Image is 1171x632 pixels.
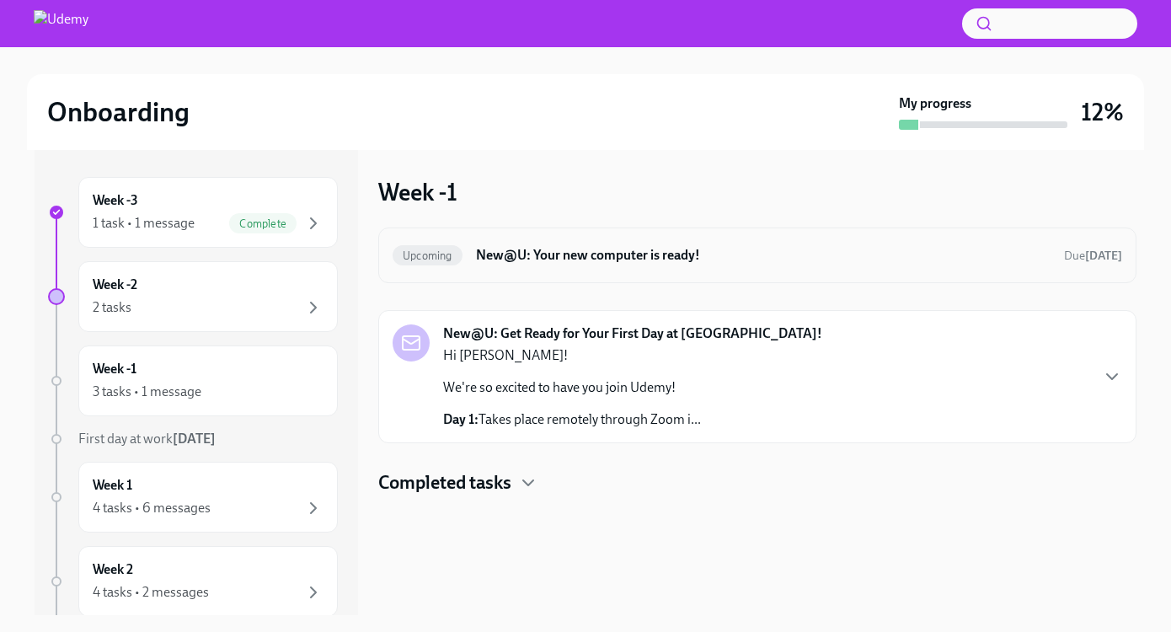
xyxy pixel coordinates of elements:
strong: New@U: Get Ready for Your First Day at [GEOGRAPHIC_DATA]! [443,324,822,343]
div: 4 tasks • 6 messages [93,499,211,517]
h6: Week -2 [93,276,137,294]
strong: Day 1: [443,411,479,427]
p: We're so excited to have you join Udemy! [443,378,701,397]
h6: Week 2 [93,560,133,579]
a: Week -22 tasks [48,261,338,332]
a: Week 24 tasks • 2 messages [48,546,338,617]
span: Upcoming [393,249,463,262]
strong: [DATE] [173,431,216,447]
span: October 18th, 2025 15:00 [1064,248,1122,264]
p: Hi [PERSON_NAME]! [443,346,701,365]
a: Week -13 tasks • 1 message [48,345,338,416]
span: First day at work [78,431,216,447]
div: 1 task • 1 message [93,214,195,233]
h3: 12% [1081,97,1124,127]
div: 4 tasks • 2 messages [93,583,209,602]
h6: Week -1 [93,360,136,378]
div: 2 tasks [93,298,131,317]
strong: My progress [899,94,971,113]
h6: Week -3 [93,191,138,210]
img: Udemy [34,10,88,37]
h6: New@U: Your new computer is ready! [476,246,1051,265]
h3: Week -1 [378,177,457,207]
a: Week -31 task • 1 messageComplete [48,177,338,248]
a: Week 14 tasks • 6 messages [48,462,338,533]
span: Complete [229,217,297,230]
div: 3 tasks • 1 message [93,383,201,401]
a: First day at work[DATE] [48,430,338,448]
span: Due [1064,249,1122,263]
a: UpcomingNew@U: Your new computer is ready!Due[DATE] [393,242,1122,269]
h4: Completed tasks [378,470,511,495]
h6: Week 1 [93,476,132,495]
h2: Onboarding [47,95,190,129]
div: Completed tasks [378,470,1136,495]
p: Takes place remotely through Zoom i... [443,410,701,429]
strong: [DATE] [1085,249,1122,263]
